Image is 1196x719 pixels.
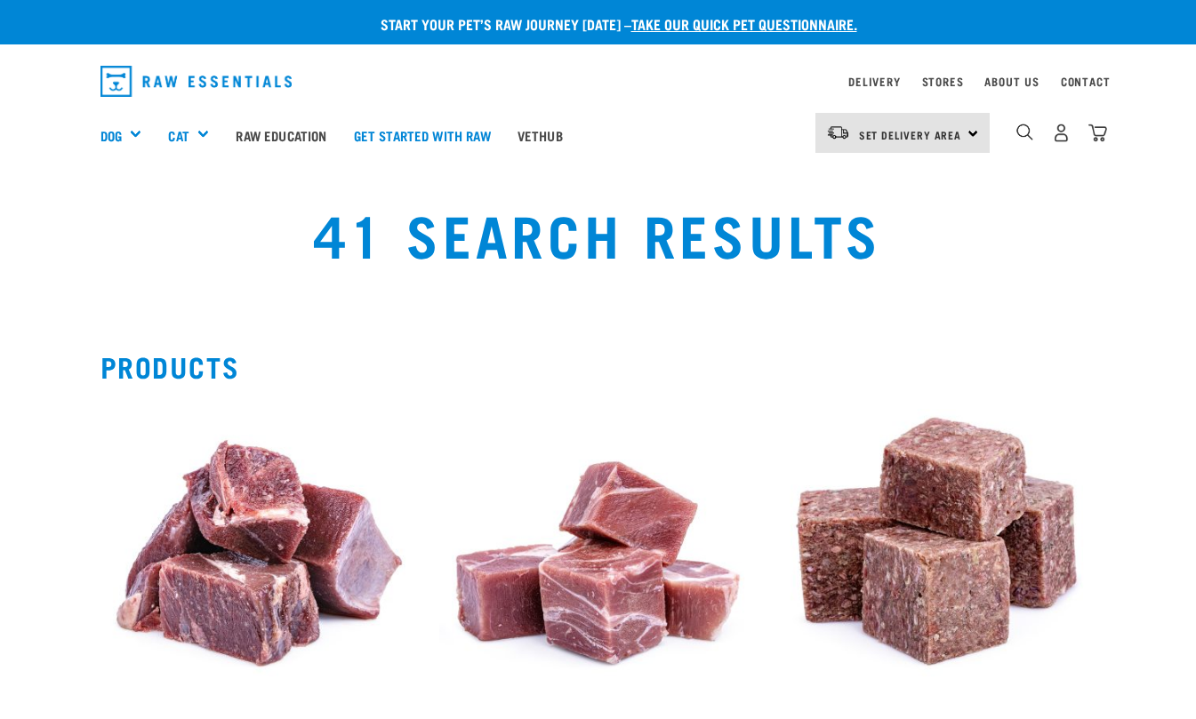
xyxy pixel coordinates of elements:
a: Delivery [848,78,900,84]
a: take our quick pet questionnaire. [631,20,857,28]
nav: dropdown navigation [86,59,1111,104]
a: Get started with Raw [341,100,504,171]
a: Vethub [504,100,576,171]
a: About Us [984,78,1039,84]
img: Raw Essentials Logo [100,66,293,97]
img: home-icon-1@2x.png [1016,124,1033,140]
img: user.png [1052,124,1071,142]
a: Stores [922,78,964,84]
span: Set Delivery Area [859,132,962,138]
h2: Products [100,350,1096,382]
img: 1184 Wild Goat Meat Cubes Boneless 01 [439,396,757,714]
img: van-moving.png [826,124,850,140]
a: Cat [168,125,189,146]
a: Contact [1061,78,1111,84]
img: Turkey Heart Tripe Mix 01 [778,396,1096,714]
a: Dog [100,125,122,146]
h1: 41 Search Results [231,201,965,265]
a: Raw Education [222,100,340,171]
img: home-icon@2x.png [1088,124,1107,142]
img: 1181 Wild Venison Meat Cubes Boneless 01 [100,396,418,714]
